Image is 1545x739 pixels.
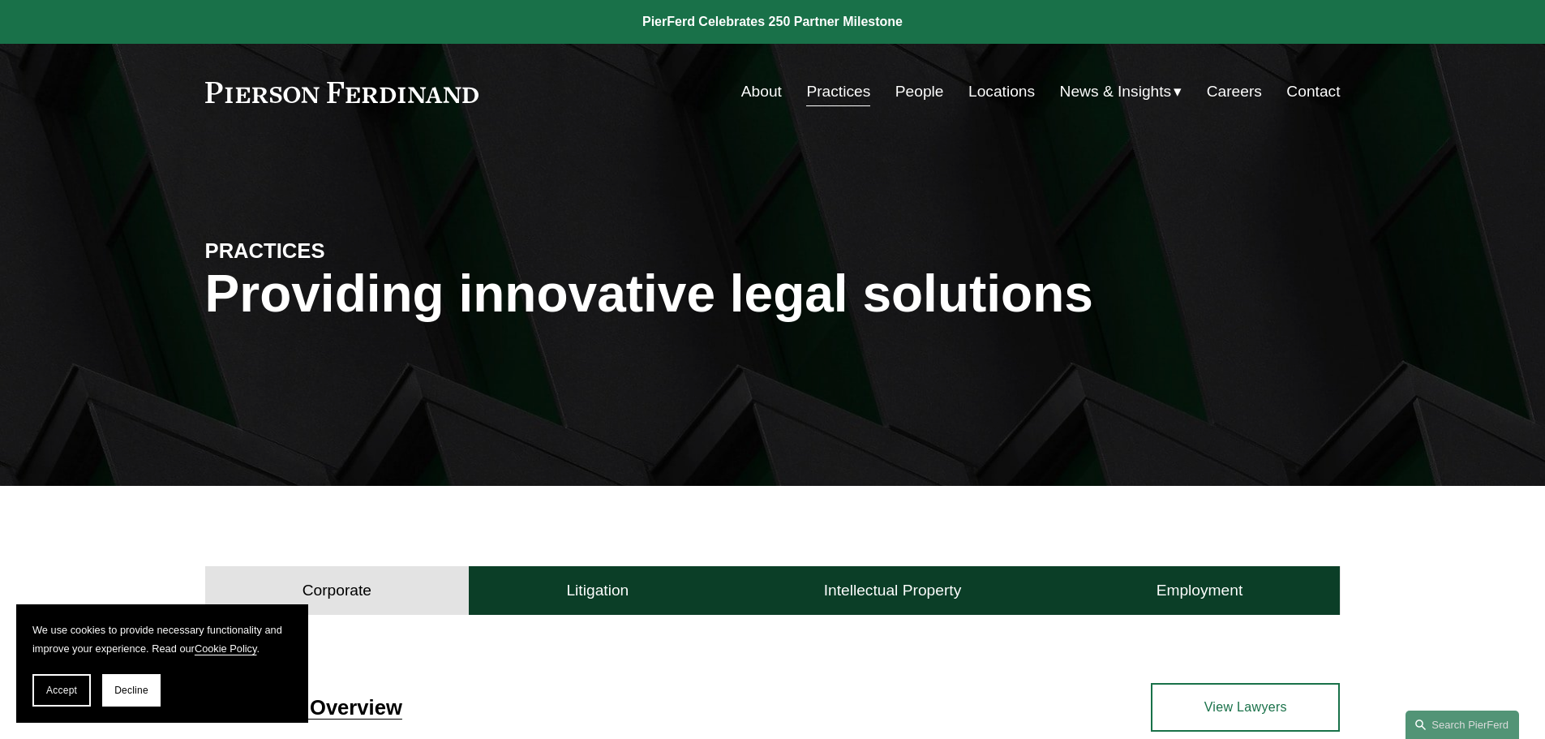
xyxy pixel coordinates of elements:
[46,685,77,696] span: Accept
[205,696,402,719] a: Corporate Overview
[16,604,308,723] section: Cookie banner
[32,674,91,707] button: Accept
[1207,76,1262,107] a: Careers
[102,674,161,707] button: Decline
[205,264,1341,324] h1: Providing innovative legal solutions
[303,581,371,600] h4: Corporate
[114,685,148,696] span: Decline
[824,581,962,600] h4: Intellectual Property
[895,76,944,107] a: People
[1151,683,1340,732] a: View Lawyers
[968,76,1035,107] a: Locations
[566,581,629,600] h4: Litigation
[1060,76,1182,107] a: folder dropdown
[741,76,782,107] a: About
[32,621,292,658] p: We use cookies to provide necessary functionality and improve your experience. Read our .
[1406,711,1519,739] a: Search this site
[205,238,489,264] h4: PRACTICES
[195,642,257,655] a: Cookie Policy
[1286,76,1340,107] a: Contact
[1157,581,1243,600] h4: Employment
[806,76,870,107] a: Practices
[1060,78,1172,106] span: News & Insights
